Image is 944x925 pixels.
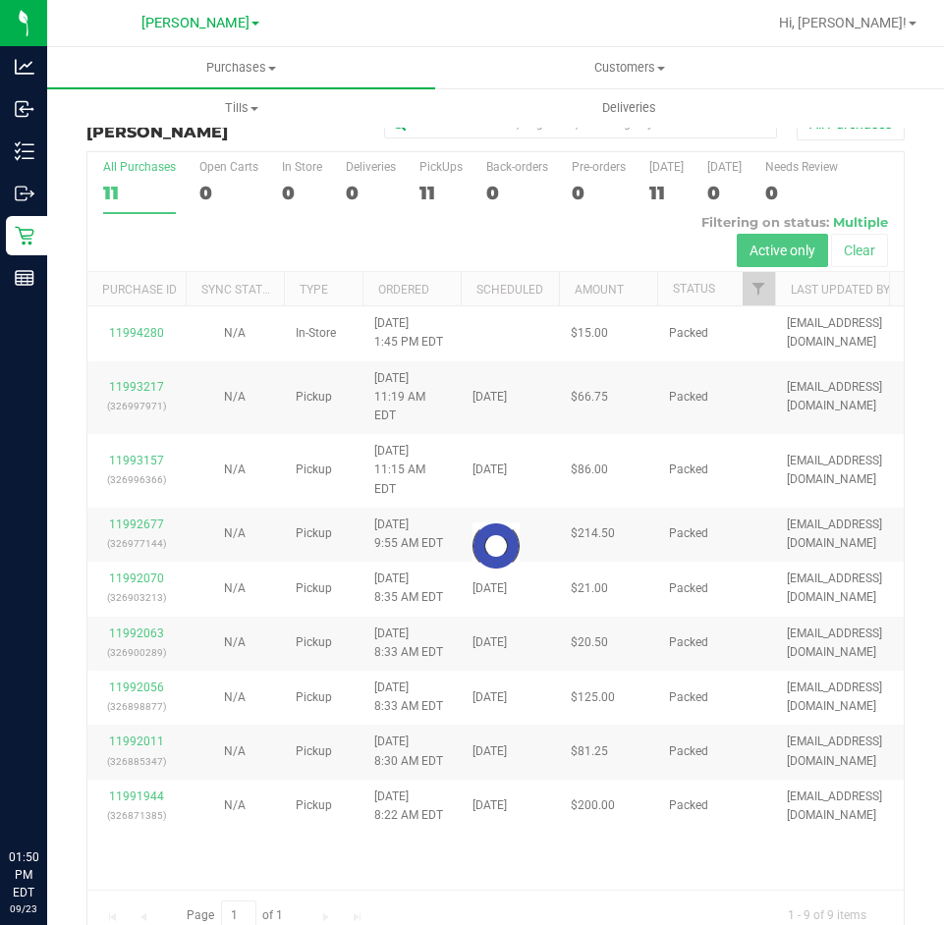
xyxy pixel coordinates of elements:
inline-svg: Inventory [15,141,34,161]
span: Purchases [47,59,435,77]
inline-svg: Inbound [15,99,34,119]
a: Deliveries [435,87,823,129]
a: Purchases [47,47,435,88]
span: [PERSON_NAME] [141,15,250,31]
span: Customers [436,59,822,77]
p: 09/23 [9,901,38,916]
iframe: Resource center [20,768,79,827]
inline-svg: Outbound [15,184,34,203]
p: 01:50 PM EDT [9,848,38,901]
inline-svg: Analytics [15,57,34,77]
span: Tills [48,99,434,117]
inline-svg: Retail [15,226,34,245]
h3: Purchase Summary: [86,106,360,140]
span: Deliveries [576,99,683,117]
a: Tills [47,87,435,129]
span: [PERSON_NAME] [86,123,228,141]
span: Hi, [PERSON_NAME]! [779,15,907,30]
inline-svg: Reports [15,268,34,288]
a: Customers [435,47,823,88]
